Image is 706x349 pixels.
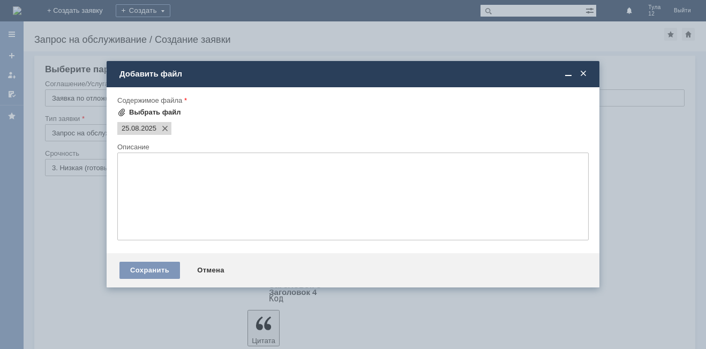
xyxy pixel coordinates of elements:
div: удалите отложенные чеки за [DATE]. [4,4,156,13]
span: Закрыть [578,69,589,79]
div: Выбрать файл [129,108,181,117]
span: Свернуть (Ctrl + M) [563,69,574,79]
div: Содержимое файла [117,97,587,104]
div: Добавить файл [119,69,589,79]
div: Описание [117,143,587,150]
span: 25.08.2025 [139,124,157,133]
span: 25.08.2025 [122,124,139,133]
